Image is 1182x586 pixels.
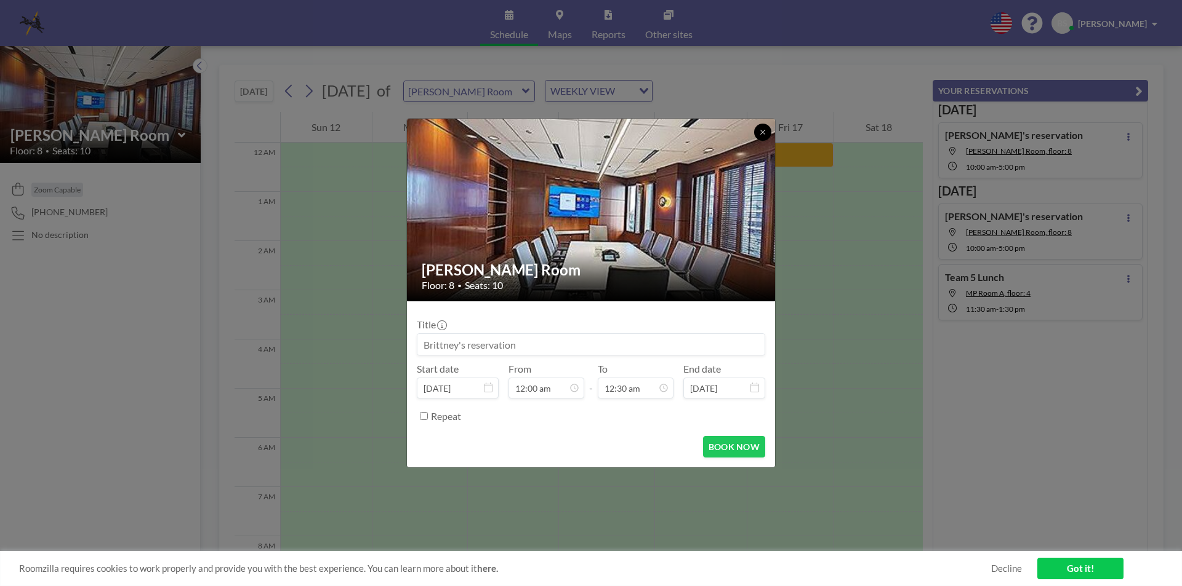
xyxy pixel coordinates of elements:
[683,363,721,375] label: End date
[417,363,459,375] label: Start date
[407,16,776,403] img: 537.jpg
[417,319,446,331] label: Title
[422,261,762,279] h2: [PERSON_NAME] Room
[457,281,462,290] span: •
[703,436,765,457] button: BOOK NOW
[589,367,593,394] span: -
[431,410,461,422] label: Repeat
[417,334,765,355] input: Brittney's reservation
[465,279,503,291] span: Seats: 10
[422,279,454,291] span: Floor: 8
[1037,558,1124,579] a: Got it!
[19,563,991,574] span: Roomzilla requires cookies to work properly and provide you with the best experience. You can lea...
[509,363,531,375] label: From
[991,563,1022,574] a: Decline
[598,363,608,375] label: To
[477,563,498,574] a: here.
